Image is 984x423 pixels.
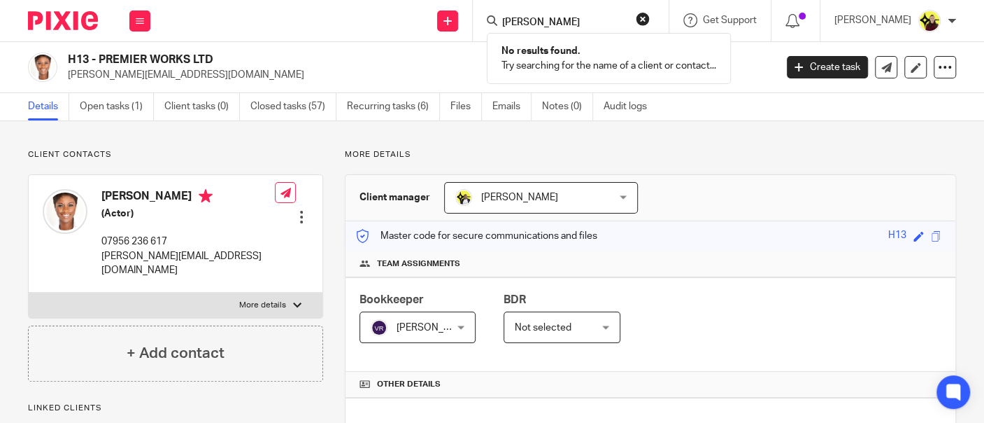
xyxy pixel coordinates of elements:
a: Files [450,93,482,120]
img: Megan-Starbridge.jpg [918,10,941,32]
a: Open tasks (1) [80,93,154,120]
a: Create task [787,56,868,78]
button: Clear [636,12,650,26]
h5: (Actor) [101,207,275,221]
a: Recurring tasks (6) [347,93,440,120]
a: Closed tasks (57) [250,93,336,120]
p: 07956 236 617 [101,235,275,249]
span: Bookkeeper [359,294,424,305]
h4: + Add contact [127,342,224,364]
span: Get Support [703,15,757,25]
a: Audit logs [604,93,657,120]
img: Carine-Starbridge.jpg [455,189,472,206]
h3: Client manager [359,190,430,204]
a: Client tasks (0) [164,93,240,120]
a: Details [28,93,69,120]
p: [PERSON_NAME] [834,13,911,27]
img: svg%3E [371,319,387,336]
i: Primary [199,189,213,203]
p: [PERSON_NAME][EMAIL_ADDRESS][DOMAIN_NAME] [68,68,766,82]
p: Client contacts [28,149,323,160]
img: Eugenie%20Holder%20(Ginny).jpg [28,53,57,82]
img: Pixie [28,11,98,30]
span: Not selected [515,323,571,333]
input: Search [501,17,627,29]
p: More details [239,300,286,311]
h4: [PERSON_NAME] [101,189,275,207]
p: [PERSON_NAME][EMAIL_ADDRESS][DOMAIN_NAME] [101,249,275,278]
span: [PERSON_NAME] [481,193,558,202]
span: BDR [504,294,526,305]
span: [PERSON_NAME] [397,323,473,333]
a: Notes (0) [542,93,593,120]
div: H13 [888,228,906,244]
p: Master code for secure communications and files [356,229,597,243]
a: Emails [492,93,532,120]
p: More details [345,149,956,160]
img: Eugenie%20Holder%20(Ginny).jpg [43,189,87,234]
p: Linked clients [28,403,323,414]
h2: H13 - PREMIER WORKS LTD [68,53,626,67]
span: Other details [377,379,441,390]
span: Team assignments [377,258,460,270]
